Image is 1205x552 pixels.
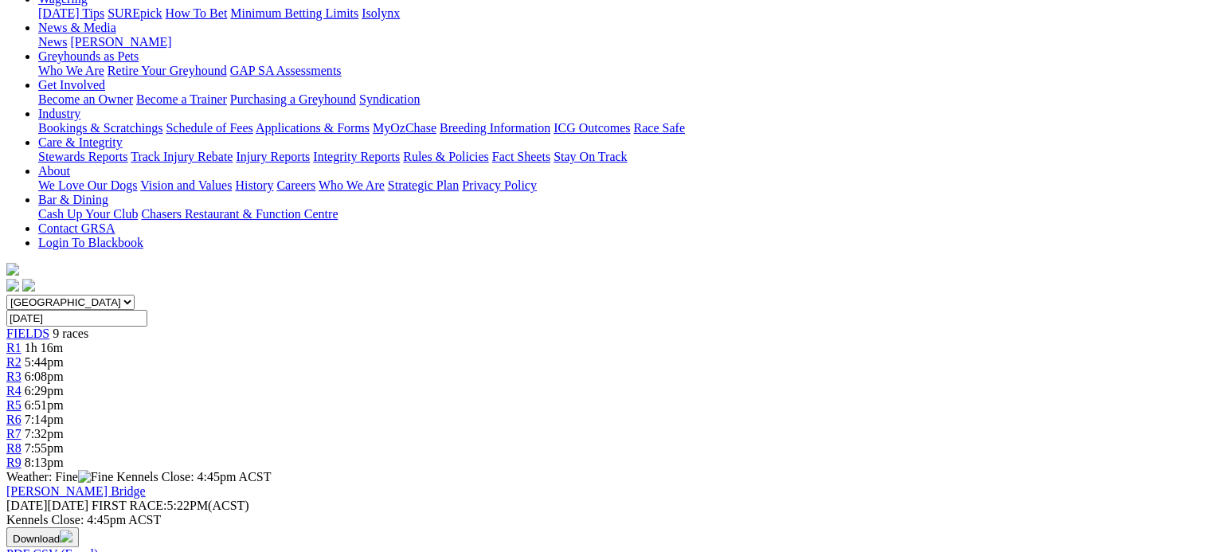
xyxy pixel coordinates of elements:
[166,121,252,135] a: Schedule of Fees
[38,135,123,149] a: Care & Integrity
[6,341,22,354] a: R1
[6,499,48,512] span: [DATE]
[38,178,137,192] a: We Love Our Dogs
[6,456,22,469] a: R9
[141,207,338,221] a: Chasers Restaurant & Function Centre
[388,178,459,192] a: Strategic Plan
[25,398,64,412] span: 6:51pm
[230,6,358,20] a: Minimum Betting Limits
[78,470,113,484] img: Fine
[6,441,22,455] a: R8
[6,310,147,327] input: Select date
[92,499,166,512] span: FIRST RACE:
[25,427,64,440] span: 7:32pm
[38,207,1199,221] div: Bar & Dining
[38,121,162,135] a: Bookings & Scratchings
[116,470,271,483] span: Kennels Close: 4:45pm ACST
[235,178,273,192] a: History
[373,121,436,135] a: MyOzChase
[38,78,105,92] a: Get Involved
[108,64,227,77] a: Retire Your Greyhound
[108,6,162,20] a: SUREpick
[38,92,133,106] a: Become an Owner
[6,279,19,292] img: facebook.svg
[38,178,1199,193] div: About
[362,6,400,20] a: Isolynx
[440,121,550,135] a: Breeding Information
[492,150,550,163] a: Fact Sheets
[462,178,537,192] a: Privacy Policy
[6,355,22,369] a: R2
[22,279,35,292] img: twitter.svg
[633,121,684,135] a: Race Safe
[25,341,63,354] span: 1h 16m
[230,64,342,77] a: GAP SA Assessments
[38,236,143,249] a: Login To Blackbook
[38,207,138,221] a: Cash Up Your Club
[230,92,356,106] a: Purchasing a Greyhound
[38,92,1199,107] div: Get Involved
[6,513,1199,527] div: Kennels Close: 4:45pm ACST
[25,456,64,469] span: 8:13pm
[38,221,115,235] a: Contact GRSA
[6,499,88,512] span: [DATE]
[38,150,1199,164] div: Care & Integrity
[38,35,67,49] a: News
[403,150,489,163] a: Rules & Policies
[25,384,64,397] span: 6:29pm
[92,499,249,512] span: 5:22PM(ACST)
[6,263,19,276] img: logo-grsa-white.png
[256,121,370,135] a: Applications & Forms
[60,530,72,542] img: download.svg
[6,398,22,412] a: R5
[276,178,315,192] a: Careers
[319,178,385,192] a: Who We Are
[38,35,1199,49] div: News & Media
[6,470,116,483] span: Weather: Fine
[38,107,80,120] a: Industry
[25,355,64,369] span: 5:44pm
[6,484,146,498] a: [PERSON_NAME] Bridge
[6,370,22,383] a: R3
[359,92,420,106] a: Syndication
[38,193,108,206] a: Bar & Dining
[38,150,127,163] a: Stewards Reports
[554,121,630,135] a: ICG Outcomes
[38,64,104,77] a: Who We Are
[236,150,310,163] a: Injury Reports
[38,64,1199,78] div: Greyhounds as Pets
[140,178,232,192] a: Vision and Values
[554,150,627,163] a: Stay On Track
[6,427,22,440] a: R7
[131,150,233,163] a: Track Injury Rebate
[38,21,116,34] a: News & Media
[38,121,1199,135] div: Industry
[136,92,227,106] a: Become a Trainer
[53,327,88,340] span: 9 races
[38,6,104,20] a: [DATE] Tips
[70,35,171,49] a: [PERSON_NAME]
[25,370,64,383] span: 6:08pm
[166,6,228,20] a: How To Bet
[38,49,139,63] a: Greyhounds as Pets
[38,164,70,178] a: About
[6,527,79,547] button: Download
[6,384,22,397] a: R4
[25,413,64,426] span: 7:14pm
[25,441,64,455] span: 7:55pm
[313,150,400,163] a: Integrity Reports
[38,6,1199,21] div: Wagering
[6,413,22,426] a: R6
[6,327,49,340] a: FIELDS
